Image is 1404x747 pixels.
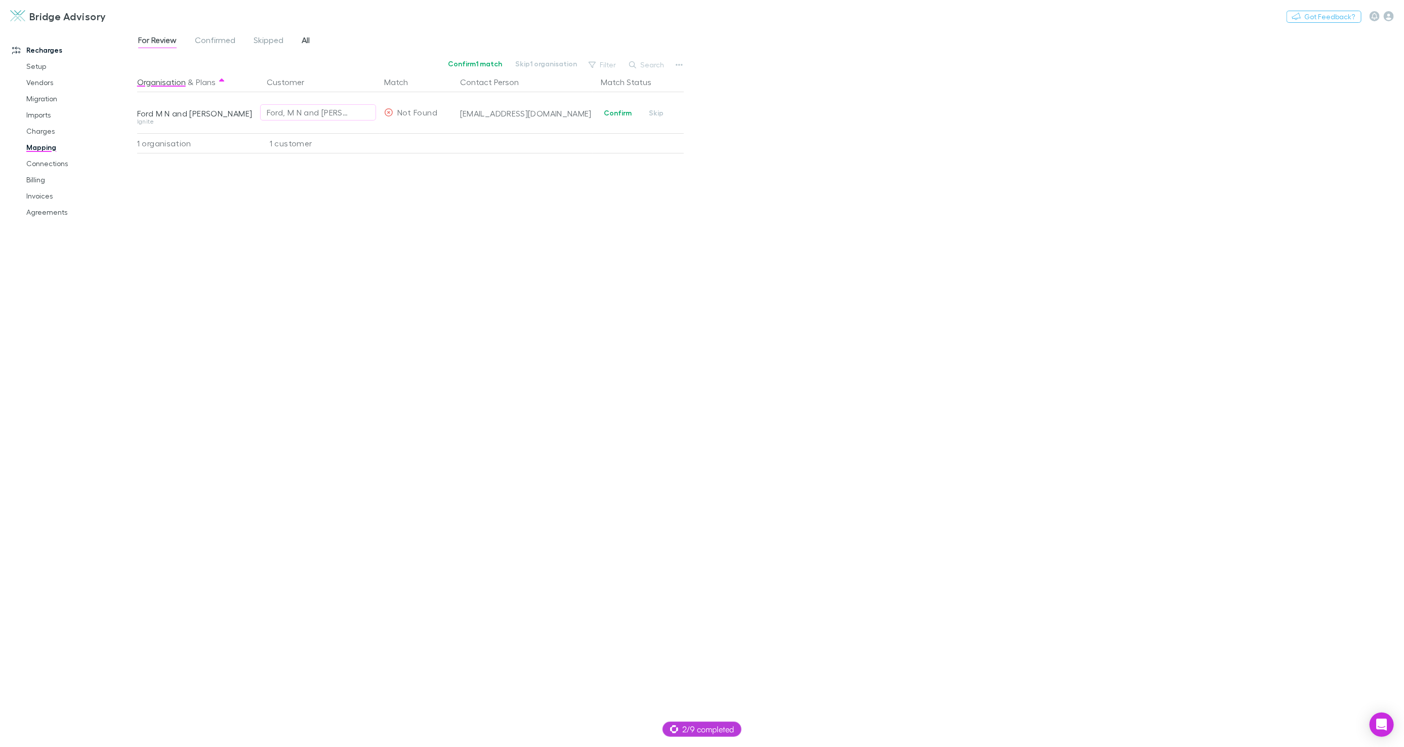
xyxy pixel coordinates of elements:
a: Imports [16,107,135,123]
div: 1 customer [259,133,380,153]
span: Confirmed [195,35,235,48]
button: Skip1 organisation [509,58,584,70]
a: Mapping [16,139,135,155]
div: Ford, M N and [PERSON_NAME] [267,106,349,119]
button: Confirm [597,107,638,119]
div: Ignite [137,119,255,125]
button: Search [624,59,670,71]
div: Open Intercom Messenger [1370,713,1394,737]
span: Not Found [397,107,437,117]
div: Ford M N and [PERSON_NAME] [137,108,255,119]
button: Match Status [601,72,664,92]
span: Skipped [254,35,283,48]
button: Customer [267,72,316,92]
a: Connections [16,155,135,172]
a: Bridge Advisory [4,4,112,28]
button: Organisation [137,72,186,92]
a: Vendors [16,74,135,91]
h3: Bridge Advisory [29,10,106,22]
div: & [137,72,255,92]
button: Contact Person [460,72,531,92]
a: Agreements [16,204,135,220]
a: Billing [16,172,135,188]
button: Ford, M N and [PERSON_NAME] [260,104,376,121]
a: Charges [16,123,135,139]
button: Skip [640,107,673,119]
img: Bridge Advisory's Logo [10,10,25,22]
a: Invoices [16,188,135,204]
a: Recharges [2,42,135,58]
div: 1 organisation [137,133,259,153]
span: For Review [138,35,177,48]
a: Migration [16,91,135,107]
button: Filter [584,59,622,71]
button: Match [384,72,420,92]
span: All [302,35,310,48]
button: Got Feedback? [1287,11,1361,23]
div: [EMAIL_ADDRESS][DOMAIN_NAME] [460,108,593,119]
button: Confirm1 match [441,58,509,70]
button: Plans [196,72,216,92]
a: Setup [16,58,135,74]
